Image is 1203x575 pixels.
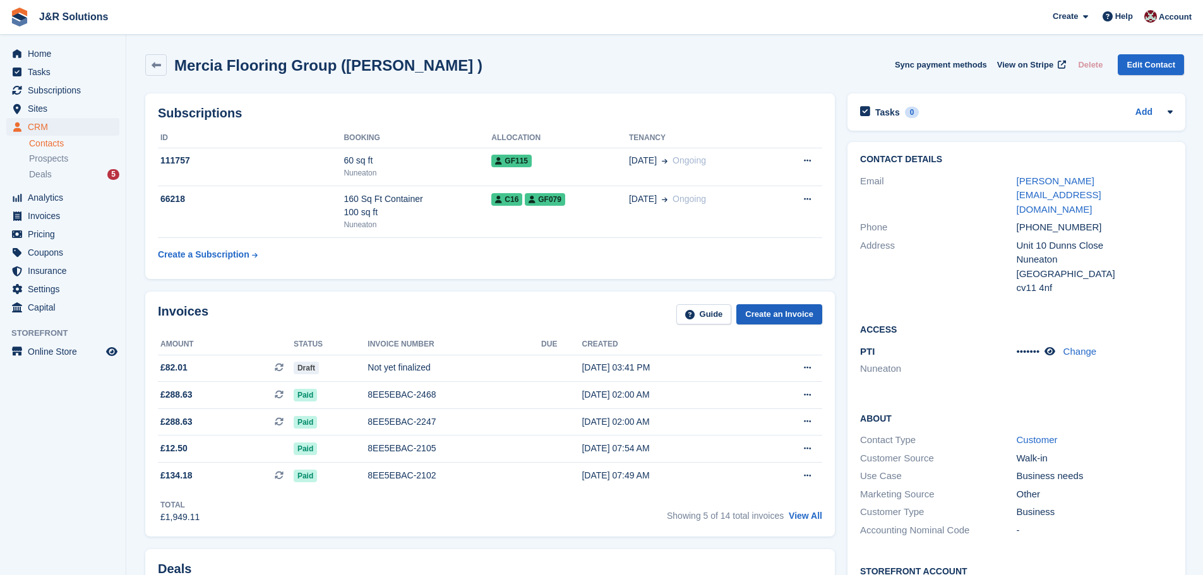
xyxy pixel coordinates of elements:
a: menu [6,299,119,316]
span: Prospects [29,153,68,165]
a: J&R Solutions [34,6,113,27]
span: £288.63 [160,388,193,401]
span: Analytics [28,189,104,206]
div: 8EE5EBAC-2247 [368,415,541,429]
div: Business needs [1017,469,1173,483]
div: [DATE] 07:54 AM [582,442,755,455]
h2: Invoices [158,304,208,325]
a: menu [6,63,119,81]
div: Unit 10 Dunns Close [1017,239,1173,253]
div: - [1017,523,1173,538]
div: Nuneaton [344,219,491,230]
div: [PHONE_NUMBER] [1017,220,1173,235]
th: Created [582,335,755,355]
a: View All [789,511,822,521]
a: Create a Subscription [158,243,258,266]
span: Create [1053,10,1078,23]
span: Coupons [28,244,104,261]
a: menu [6,118,119,136]
span: Capital [28,299,104,316]
a: Add [1135,105,1152,120]
span: Paid [294,442,317,455]
h2: Tasks [875,107,900,118]
div: [GEOGRAPHIC_DATA] [1017,267,1173,282]
div: 5 [107,169,119,180]
div: [DATE] 07:49 AM [582,469,755,482]
span: Ongoing [673,194,706,204]
div: 60 sq ft [344,154,491,167]
div: Not yet finalized [368,361,541,374]
div: Customer Type [860,505,1016,519]
div: £1,949.11 [160,511,200,524]
th: Due [541,335,582,355]
span: Settings [28,280,104,298]
th: Amount [158,335,294,355]
a: Guide [676,304,732,325]
th: Allocation [491,128,629,148]
span: Deals [29,169,52,181]
h2: About [860,412,1173,424]
span: £134.18 [160,469,193,482]
div: Nuneaton [344,167,491,179]
div: Other [1017,487,1173,502]
span: View on Stripe [997,59,1053,71]
span: Invoices [28,207,104,225]
div: 111757 [158,154,344,167]
span: £12.50 [160,442,188,455]
span: Pricing [28,225,104,243]
div: 8EE5EBAC-2468 [368,388,541,401]
div: Customer Source [860,451,1016,466]
span: Paid [294,416,317,429]
span: C16 [491,193,522,206]
div: [DATE] 02:00 AM [582,415,755,429]
div: 8EE5EBAC-2105 [368,442,541,455]
span: Sites [28,100,104,117]
div: [DATE] 02:00 AM [582,388,755,401]
a: menu [6,343,119,360]
span: Insurance [28,262,104,280]
span: CRM [28,118,104,136]
div: 66218 [158,193,344,206]
div: Walk-in [1017,451,1173,466]
div: Create a Subscription [158,248,249,261]
span: GF079 [525,193,565,206]
div: Marketing Source [860,487,1016,502]
h2: Contact Details [860,155,1173,165]
span: Tasks [28,63,104,81]
span: Ongoing [673,155,706,165]
div: cv11 4nf [1017,281,1173,295]
span: PTI [860,346,875,357]
div: 0 [905,107,919,118]
div: Email [860,174,1016,217]
a: menu [6,280,119,298]
img: Julie Morgan [1144,10,1157,23]
div: Use Case [860,469,1016,483]
a: menu [6,262,119,280]
th: Status [294,335,368,355]
span: [DATE] [629,154,657,167]
span: Account [1159,11,1192,23]
span: Draft [294,362,319,374]
a: Contacts [29,138,119,150]
span: £288.63 [160,415,193,429]
img: stora-icon-8386f47178a22dfd0bd8f6a31ec36ba5ce8667c1dd55bd0f319d3a0aa187defe.svg [10,8,29,27]
th: Invoice number [368,335,541,355]
span: Help [1115,10,1133,23]
a: Prospects [29,152,119,165]
button: Delete [1073,54,1108,75]
h2: Subscriptions [158,106,822,121]
th: Tenancy [629,128,773,148]
div: Contact Type [860,433,1016,448]
span: Paid [294,470,317,482]
span: Online Store [28,343,104,360]
button: Sync payment methods [895,54,987,75]
a: menu [6,207,119,225]
a: Change [1063,346,1097,357]
span: Home [28,45,104,62]
span: ••••••• [1017,346,1040,357]
div: Business [1017,505,1173,519]
a: Preview store [104,344,119,359]
div: 160 Sq Ft Container 100 sq ft [344,193,491,219]
span: GF115 [491,155,532,167]
div: [DATE] 03:41 PM [582,361,755,374]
